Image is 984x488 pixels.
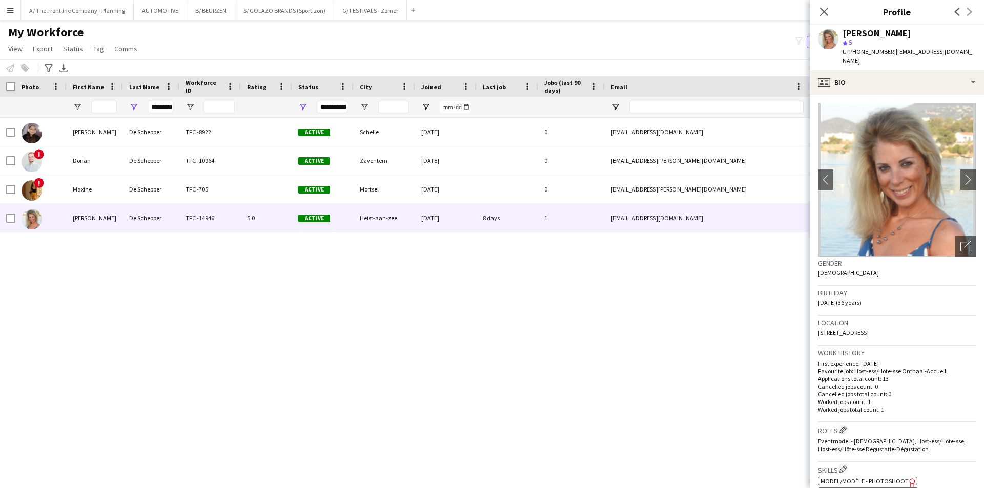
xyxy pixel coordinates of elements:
[67,118,123,146] div: [PERSON_NAME]
[421,83,441,91] span: Joined
[22,180,42,201] img: Maxine De Schepper
[818,359,976,367] p: First experience: [DATE]
[114,44,137,53] span: Comms
[810,5,984,18] h3: Profile
[818,288,976,298] h3: Birthday
[629,101,804,113] input: Email Filter Input
[360,102,369,112] button: Open Filter Menu
[148,101,173,113] input: Last Name Filter Input
[849,38,852,46] span: 5
[298,186,330,194] span: Active
[129,102,138,112] button: Open Filter Menu
[8,44,23,53] span: View
[818,425,976,435] h3: Roles
[22,209,42,229] img: Stéphanie De Schepper
[354,118,415,146] div: Schelle
[818,299,862,306] span: [DATE] (36 years)
[22,123,42,143] img: Astrid De Schepper
[123,175,179,203] div: De Schepper
[818,375,976,383] p: Applications total count: 13
[235,1,334,20] button: S/ GOLAZO BRANDS (Sportizon)
[298,215,330,222] span: Active
[818,406,976,413] p: Worked jobs total count: 1
[67,175,123,203] div: Maxine
[818,259,976,268] h3: Gender
[378,101,409,113] input: City Filter Input
[477,204,538,232] div: 8 days
[247,83,266,91] span: Rating
[843,29,911,38] div: [PERSON_NAME]
[354,146,415,175] div: Zaventem
[334,1,407,20] button: G/ FESTIVALS - Zomer
[123,146,179,175] div: De Schepper
[91,101,117,113] input: First Name Filter Input
[129,83,159,91] span: Last Name
[123,118,179,146] div: De Schepper
[241,204,292,232] div: 5.0
[818,390,976,398] p: Cancelled jobs total count: 0
[421,102,430,112] button: Open Filter Menu
[807,36,858,48] button: Everyone5,387
[22,152,42,172] img: Dorian De Schepper
[204,101,235,113] input: Workforce ID Filter Input
[415,146,477,175] div: [DATE]
[179,175,241,203] div: TFC -705
[59,42,87,55] a: Status
[955,236,976,257] div: Open photos pop-in
[821,477,909,485] span: Model/Modèle - Photoshoot
[611,102,620,112] button: Open Filter Menu
[354,204,415,232] div: Heist-aan-zee
[818,398,976,406] p: Worked jobs count: 1
[415,204,477,232] div: [DATE]
[354,175,415,203] div: Mortsel
[187,1,235,20] button: B/ BEURZEN
[186,79,222,94] span: Workforce ID
[818,367,976,375] p: Favourite job: Host-ess/Hôte-sse Onthaal-Accueill
[360,83,372,91] span: City
[43,62,55,74] app-action-btn: Advanced filters
[67,204,123,232] div: [PERSON_NAME]
[818,318,976,327] h3: Location
[4,42,27,55] a: View
[179,146,241,175] div: TFC -10964
[818,464,976,475] h3: Skills
[29,42,57,55] a: Export
[611,83,627,91] span: Email
[34,178,44,188] span: !
[93,44,104,53] span: Tag
[8,25,84,40] span: My Workforce
[818,437,966,453] span: Eventmodel - [DEMOGRAPHIC_DATA], Host-ess/Hôte-sse, Host-ess/Hôte-sse Degustatie-Dégustation
[179,204,241,232] div: TFC -14946
[538,146,605,175] div: 0
[605,204,810,232] div: [EMAIL_ADDRESS][DOMAIN_NAME]
[33,44,53,53] span: Export
[415,118,477,146] div: [DATE]
[818,103,976,257] img: Crew avatar or photo
[605,175,810,203] div: [EMAIL_ADDRESS][PERSON_NAME][DOMAIN_NAME]
[110,42,141,55] a: Comms
[34,149,44,159] span: !
[22,83,39,91] span: Photo
[57,62,70,74] app-action-btn: Export XLSX
[544,79,586,94] span: Jobs (last 90 days)
[538,118,605,146] div: 0
[186,102,195,112] button: Open Filter Menu
[73,102,82,112] button: Open Filter Menu
[818,383,976,390] p: Cancelled jobs count: 0
[21,1,134,20] button: A/ The Frontline Company - Planning
[298,129,330,136] span: Active
[298,102,307,112] button: Open Filter Menu
[810,70,984,95] div: Bio
[605,118,810,146] div: [EMAIL_ADDRESS][DOMAIN_NAME]
[818,329,869,336] span: [STREET_ADDRESS]
[843,48,972,65] span: | [EMAIL_ADDRESS][DOMAIN_NAME]
[89,42,108,55] a: Tag
[298,157,330,165] span: Active
[605,146,810,175] div: [EMAIL_ADDRESS][PERSON_NAME][DOMAIN_NAME]
[440,101,470,113] input: Joined Filter Input
[67,146,123,175] div: Dorian
[818,269,879,277] span: [DEMOGRAPHIC_DATA]
[483,83,506,91] span: Last job
[123,204,179,232] div: De Schepper
[298,83,318,91] span: Status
